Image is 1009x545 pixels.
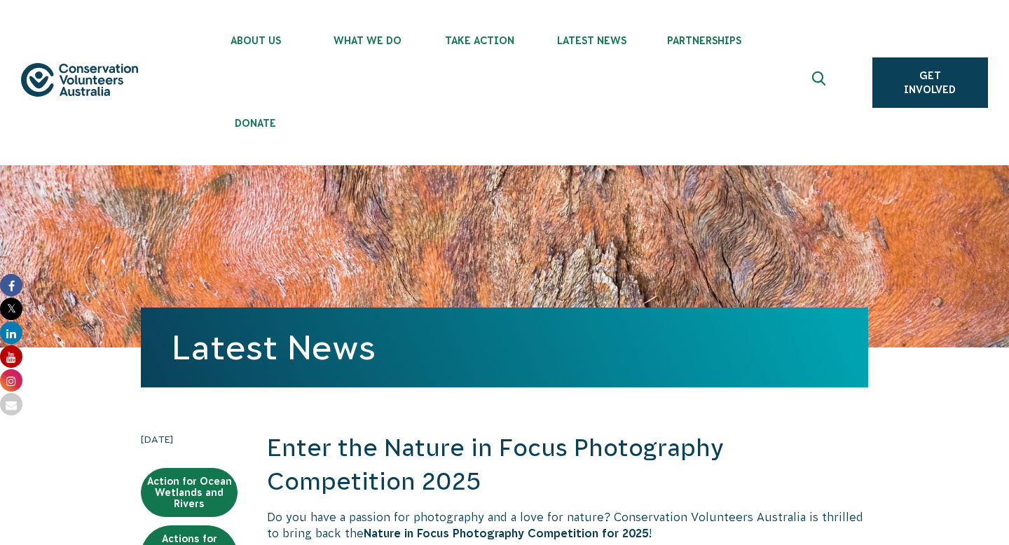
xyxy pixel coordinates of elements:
a: Action for Ocean Wetlands and Rivers [141,468,238,517]
h2: Enter the Nature in Focus Photography Competition 2025 [267,432,868,498]
button: Expand search box Close search box [804,66,837,99]
span: Partnerships [648,35,760,46]
a: Get Involved [872,57,988,108]
span: Take Action [424,35,536,46]
span: About Us [200,35,312,46]
time: [DATE] [141,432,238,447]
a: Latest News [172,329,376,366]
span: Expand search box [811,71,829,94]
span: Donate [200,118,312,129]
p: Do you have a passion for photography and a love for nature? Conservation Volunteers Australia is... [267,509,868,541]
span: What We Do [312,35,424,46]
span: Latest News [536,35,648,46]
img: logo.svg [21,63,138,97]
strong: Nature in Focus Photography Competition for 2025 [364,527,649,539]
